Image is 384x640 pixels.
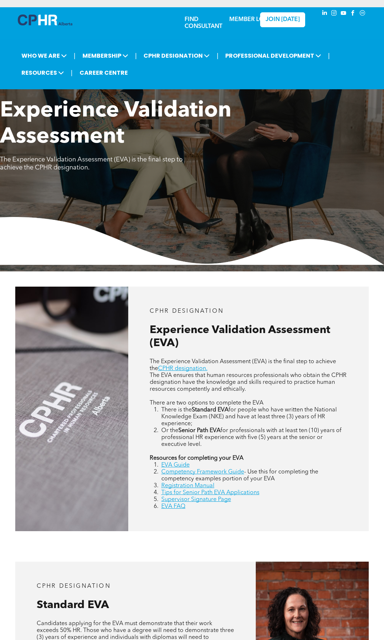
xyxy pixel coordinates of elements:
[223,49,323,62] span: PROFESSIONAL DEVELOPMENT
[37,600,109,611] span: Standard EVA
[18,15,72,25] img: A blue and white logo for cp alberta
[161,407,337,427] span: for people who have written the National Knowledge Exam (NKE) and have at least three (3) years o...
[161,469,244,475] a: Competency Framework Guide
[217,48,218,63] li: |
[161,428,341,447] span: for professionals with at least ten (10) years of professional HR experience with five (5) years ...
[150,359,336,372] span: The Experience Validation Assessment (EVA) is the final step to achieve the
[328,48,330,63] li: |
[161,483,214,489] a: Registration Manual
[330,9,338,19] a: instagram
[135,48,137,63] li: |
[321,9,329,19] a: linkedin
[192,407,229,413] strong: Standard EVA
[150,455,243,461] strong: Resources for completing your EVA
[150,400,263,406] span: There are two options to complete the EVA
[266,16,300,23] span: JOIN [DATE]
[150,325,330,349] span: Experience Validation Assessment (EVA)
[77,66,130,79] a: CAREER CENTRE
[19,66,66,79] span: RESOURCES
[161,504,185,509] a: EVA FAQ
[178,428,221,434] strong: Senior Path EVA
[74,48,76,63] li: |
[150,308,224,314] span: CPHR DESIGNATION
[37,583,111,589] span: CPHR DESIGNATION
[185,17,222,29] a: FIND CONSULTANT
[71,65,73,80] li: |
[260,12,306,27] a: JOIN [DATE]
[19,49,69,62] span: WHO WE ARE
[158,366,207,372] a: CPHR designation.
[340,9,348,19] a: youtube
[229,17,275,22] a: MEMBER LOGIN
[161,497,231,502] a: Supervisor Signature Page
[80,49,130,62] span: MEMBERSHIP
[161,407,192,413] span: There is the
[359,9,367,19] a: Social network
[161,469,318,482] span: - Use this for completing the competency examples portion of your EVA
[161,490,259,496] a: Tips for Senior Path EVA Applications
[161,428,178,434] span: Or the
[349,9,357,19] a: facebook
[141,49,212,62] span: CPHR DESIGNATION
[161,462,190,468] a: EVA Guide
[150,373,347,392] span: The EVA ensures that human resources professionals who obtain the CPHR designation have the knowl...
